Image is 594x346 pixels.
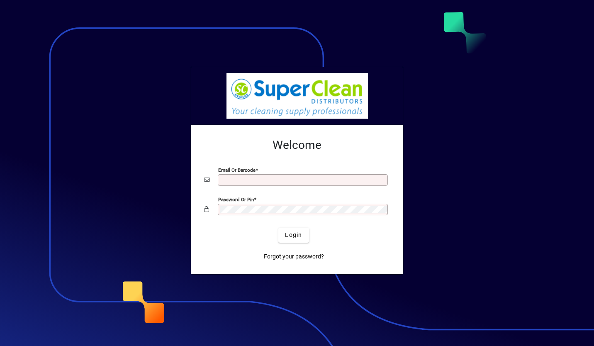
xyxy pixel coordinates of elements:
[278,228,309,243] button: Login
[260,249,327,264] a: Forgot your password?
[204,138,390,152] h2: Welcome
[218,196,254,202] mat-label: Password or Pin
[218,167,256,173] mat-label: Email or Barcode
[285,231,302,239] span: Login
[264,252,324,261] span: Forgot your password?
